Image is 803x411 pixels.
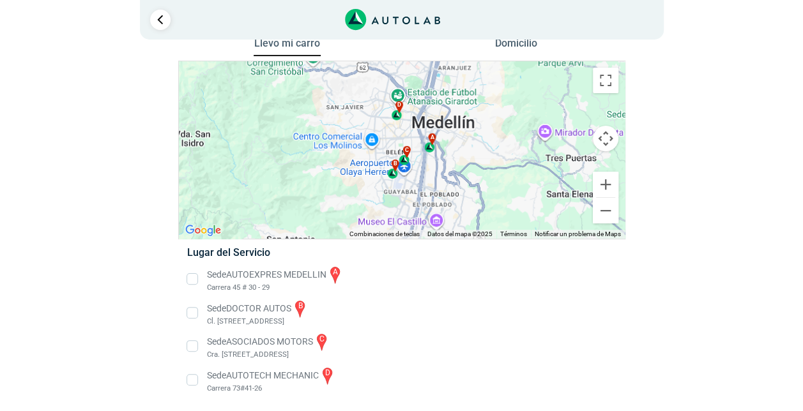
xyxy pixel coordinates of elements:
[593,172,618,197] button: Ampliar
[430,133,434,142] span: a
[182,222,224,239] img: Google
[593,126,618,151] button: Controles de visualización del mapa
[404,146,408,154] span: c
[393,160,397,168] span: b
[345,13,440,25] a: Link al sitio de autolab
[593,198,618,223] button: Reducir
[187,246,616,258] h5: Lugar del Servicio
[254,37,321,57] button: Llevo mi carro
[482,37,549,56] button: Domicilio
[593,68,618,93] button: Cambiar a la vista en pantalla completa
[150,10,171,30] a: Ir al paso anterior
[397,101,401,110] span: d
[349,230,420,239] button: Combinaciones de teclas
[535,230,621,237] a: Notificar un problema de Maps
[427,230,493,237] span: Datos del mapa ©2025
[500,230,527,237] a: Términos (se abre en una nueva pestaña)
[182,222,224,239] a: Abre esta zona en Google Maps (se abre en una nueva ventana)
